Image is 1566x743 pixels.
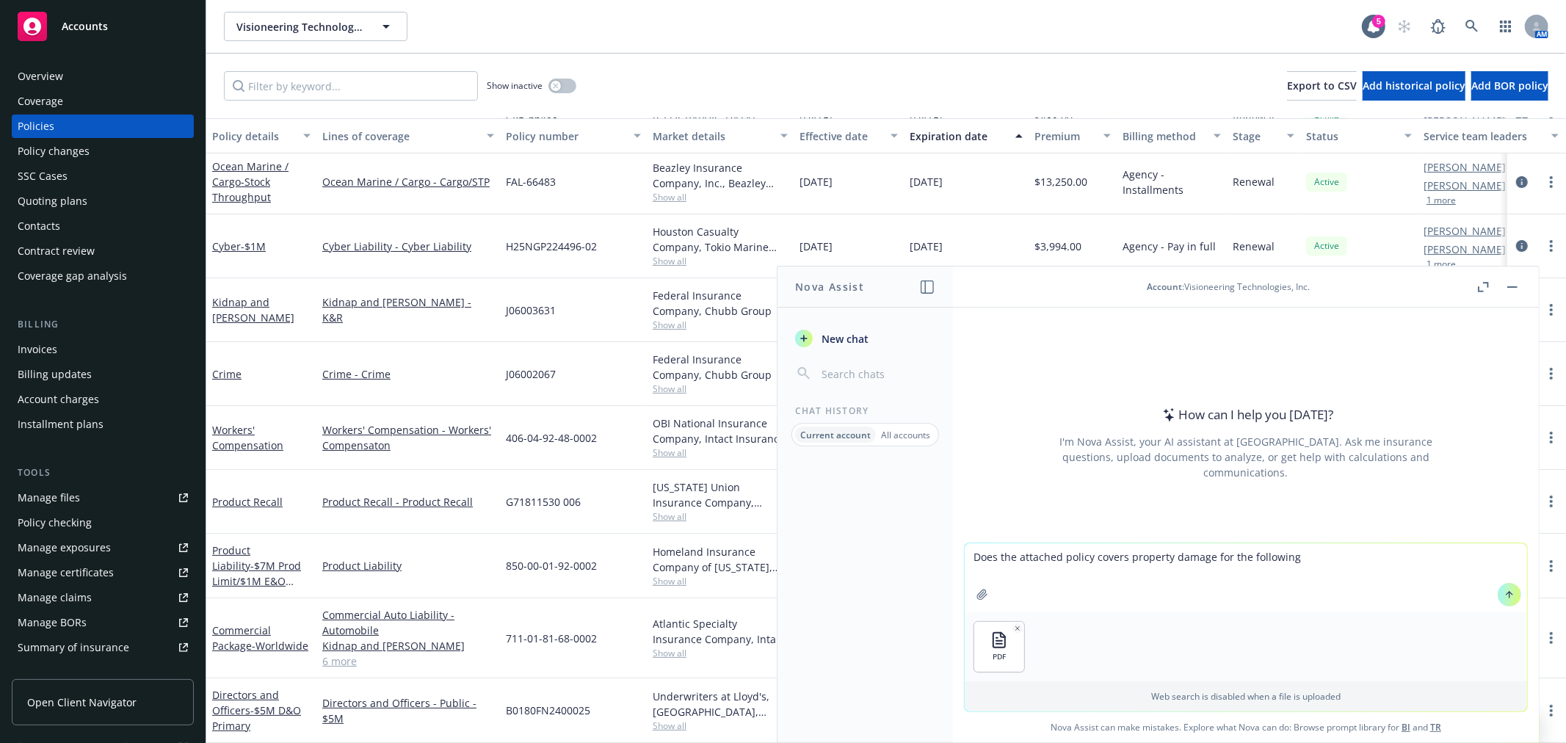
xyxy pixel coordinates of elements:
[1123,239,1216,254] span: Agency - Pay in full
[653,689,788,720] div: Underwriters at Lloyd's, [GEOGRAPHIC_DATA], [PERSON_NAME] of [GEOGRAPHIC_DATA], Howden Broking Group
[653,224,788,255] div: Houston Casualty Company, Tokio Marine HCC, CRC Group
[212,128,294,144] div: Policy details
[27,695,137,710] span: Open Client Navigator
[1123,167,1221,197] span: Agency - Installments
[506,174,556,189] span: FAL-66483
[18,139,90,163] div: Policy changes
[789,325,941,352] button: New chat
[974,622,1024,672] button: PDF
[653,720,788,732] span: Show all
[18,264,127,288] div: Coverage gap analysis
[800,128,882,144] div: Effective date
[12,264,194,288] a: Coverage gap analysis
[506,494,581,510] span: G71811530 006
[18,636,129,659] div: Summary of insurance
[653,160,788,191] div: Beazley Insurance Company, Inc., Beazley Group, Falvey Cargo
[1543,237,1560,255] a: more
[18,536,111,559] div: Manage exposures
[647,118,794,153] button: Market details
[1471,79,1548,93] span: Add BOR policy
[653,510,788,523] span: Show all
[1227,118,1300,153] button: Stage
[965,543,1527,612] textarea: Does the attached policy covers property damage for the following
[487,79,543,92] span: Show inactive
[500,118,647,153] button: Policy number
[18,388,99,411] div: Account charges
[881,429,930,441] p: All accounts
[12,363,194,386] a: Billing updates
[1457,12,1487,41] a: Search
[1427,260,1456,269] button: 1 more
[1147,280,1310,293] div: : Visioneering Technologies, Inc.
[18,611,87,634] div: Manage BORs
[18,90,63,113] div: Coverage
[795,279,864,294] h1: Nova Assist
[777,405,953,417] div: Chat History
[993,652,1006,662] span: PDF
[506,558,597,573] span: 850-00-01-92-0002
[206,118,316,153] button: Policy details
[322,607,494,638] a: Commercial Auto Liability - Automobile
[212,623,308,653] a: Commercial Package
[12,338,194,361] a: Invoices
[1159,405,1334,424] div: How can I help you [DATE]?
[506,302,556,318] span: J06003631
[653,319,788,331] span: Show all
[62,21,108,32] span: Accounts
[1306,128,1396,144] div: Status
[18,214,60,238] div: Contacts
[1287,79,1357,93] span: Export to CSV
[18,511,92,534] div: Policy checking
[1491,12,1520,41] a: Switch app
[800,239,833,254] span: [DATE]
[653,383,788,395] span: Show all
[12,239,194,263] a: Contract review
[506,239,597,254] span: H25NGP224496-02
[212,688,301,733] a: Directors and Officers
[1543,429,1560,446] a: more
[819,331,869,347] span: New chat
[224,12,407,41] button: Visioneering Technologies, Inc.
[1123,128,1205,144] div: Billing method
[1424,12,1453,41] a: Report a Bug
[12,189,194,213] a: Quoting plans
[322,366,494,382] a: Crime - Crime
[241,239,266,253] span: - $1M
[12,661,194,684] a: Policy AI ingestions
[1424,128,1543,144] div: Service team leaders
[12,465,194,480] div: Tools
[959,712,1533,742] span: Nova Assist can make mistakes. Explore what Nova can do: Browse prompt library for and
[12,139,194,163] a: Policy changes
[212,239,266,253] a: Cyber
[12,536,194,559] a: Manage exposures
[910,174,943,189] span: [DATE]
[322,653,494,669] a: 6 more
[1402,721,1410,733] a: BI
[1034,174,1087,189] span: $13,250.00
[18,586,92,609] div: Manage claims
[1300,118,1418,153] button: Status
[1233,239,1275,254] span: Renewal
[18,115,54,138] div: Policies
[1372,15,1385,28] div: 5
[12,586,194,609] a: Manage claims
[18,486,80,510] div: Manage files
[1430,721,1441,733] a: TR
[236,19,363,35] span: Visioneering Technologies, Inc.
[1471,71,1548,101] button: Add BOR policy
[12,413,194,436] a: Installment plans
[506,703,590,718] span: B0180FN2400025
[904,118,1029,153] button: Expiration date
[12,636,194,659] a: Summary of insurance
[653,128,772,144] div: Market details
[653,479,788,510] div: [US_STATE] Union Insurance Company, Chubb Group
[12,115,194,138] a: Policies
[1543,365,1560,383] a: more
[1424,159,1506,175] a: [PERSON_NAME]
[1233,128,1278,144] div: Stage
[1147,280,1182,293] span: Account
[819,363,935,384] input: Search chats
[1543,629,1560,647] a: more
[1543,173,1560,191] a: more
[12,388,194,411] a: Account charges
